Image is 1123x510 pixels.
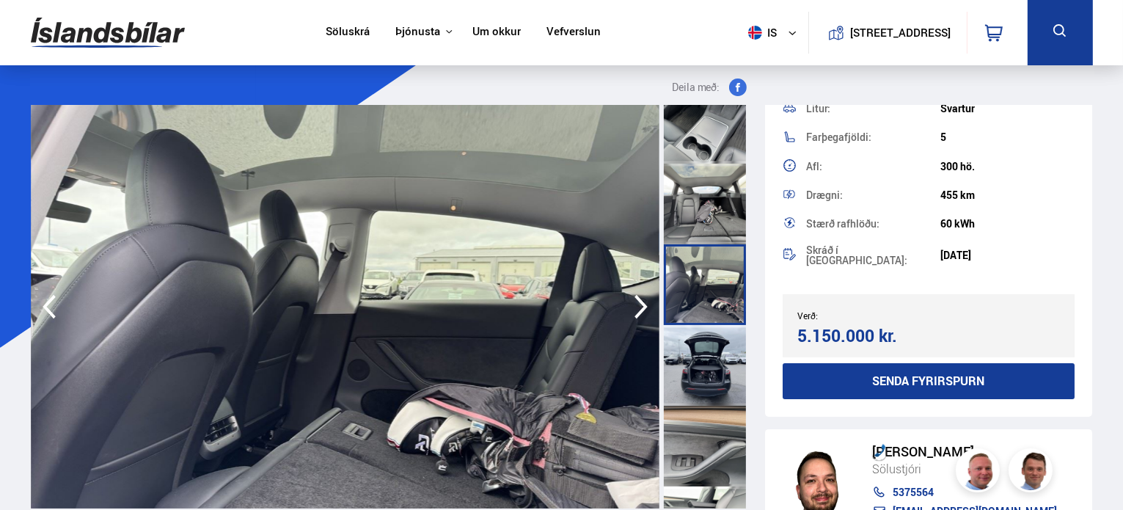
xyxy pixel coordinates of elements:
[742,11,808,54] button: is
[816,12,959,54] a: [STREET_ADDRESS]
[872,459,1057,478] div: Sölustjóri
[856,26,945,39] button: [STREET_ADDRESS]
[940,103,1075,114] div: Svartur
[31,9,185,57] img: G0Ugv5HjCgRt.svg
[395,25,440,39] button: Þjónusta
[12,6,56,50] button: Opna LiveChat spjallviðmót
[940,161,1075,172] div: 300 hö.
[748,26,762,40] img: svg+xml;base64,PHN2ZyB4bWxucz0iaHR0cDovL3d3dy53My5vcmcvMjAwMC9zdmciIHdpZHRoPSI1MTIiIGhlaWdodD0iNT...
[806,190,940,200] div: Drægni:
[872,444,1057,459] div: [PERSON_NAME]
[797,310,929,321] div: Verð:
[1011,451,1055,495] img: FbJEzSuNWCJXmdc-.webp
[797,326,924,346] div: 5.150.000 kr.
[472,25,521,40] a: Um okkur
[940,189,1075,201] div: 455 km
[666,79,753,96] button: Deila með:
[31,105,659,509] img: 3532306.jpeg
[742,26,779,40] span: is
[326,25,370,40] a: Söluskrá
[940,218,1075,230] div: 60 kWh
[783,363,1075,399] button: Senda fyrirspurn
[672,79,720,96] span: Deila með:
[958,451,1002,495] img: siFngHWaQ9KaOqBr.png
[806,103,940,114] div: Litur:
[806,219,940,229] div: Stærð rafhlöðu:
[806,245,940,266] div: Skráð í [GEOGRAPHIC_DATA]:
[872,487,1057,498] a: 5375564
[546,25,601,40] a: Vefverslun
[806,132,940,142] div: Farþegafjöldi:
[874,444,886,457] img: hfpfyWBK5wQHBAGPgDf9c6qAYOxxMAAAAASUVORK5CYII=
[806,161,940,172] div: Afl:
[940,131,1075,143] div: 5
[940,249,1075,261] div: [DATE]
[872,444,886,459] div: Call: 5375564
